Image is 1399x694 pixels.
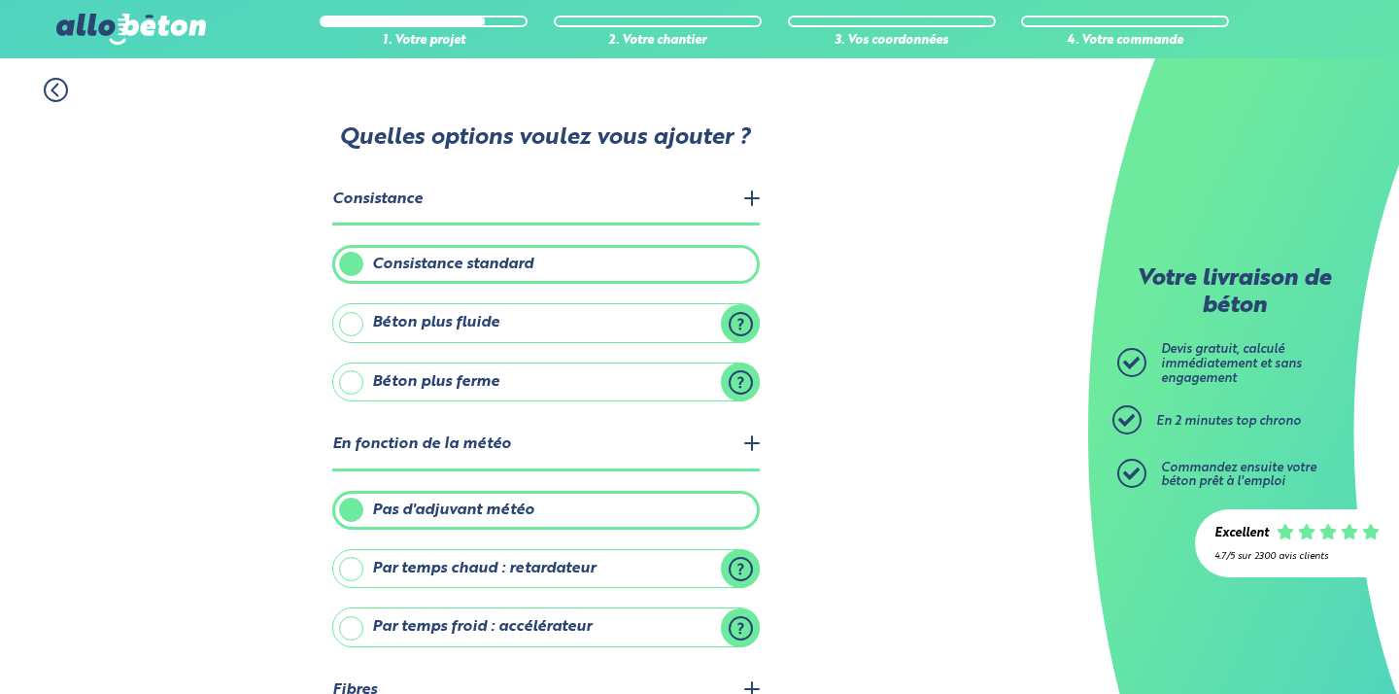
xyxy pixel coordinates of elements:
[320,34,528,49] div: 1. Votre projet
[1021,34,1229,49] div: 4. Votre commande
[332,303,760,342] label: Béton plus fluide
[332,421,760,470] legend: En fonction de la météo
[332,607,760,646] label: Par temps froid : accélérateur
[332,245,760,284] label: Consistance standard
[788,34,996,49] div: 3. Vos coordonnées
[332,363,760,401] label: Béton plus ferme
[1226,618,1378,673] iframe: Help widget launcher
[56,14,206,45] img: allobéton
[332,491,760,530] label: Pas d'adjuvant météo
[554,34,762,49] div: 2. Votre chantier
[332,549,760,588] label: Par temps chaud : retardateur
[330,125,758,153] p: Quelles options voulez vous ajouter ?
[332,176,760,226] legend: Consistance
